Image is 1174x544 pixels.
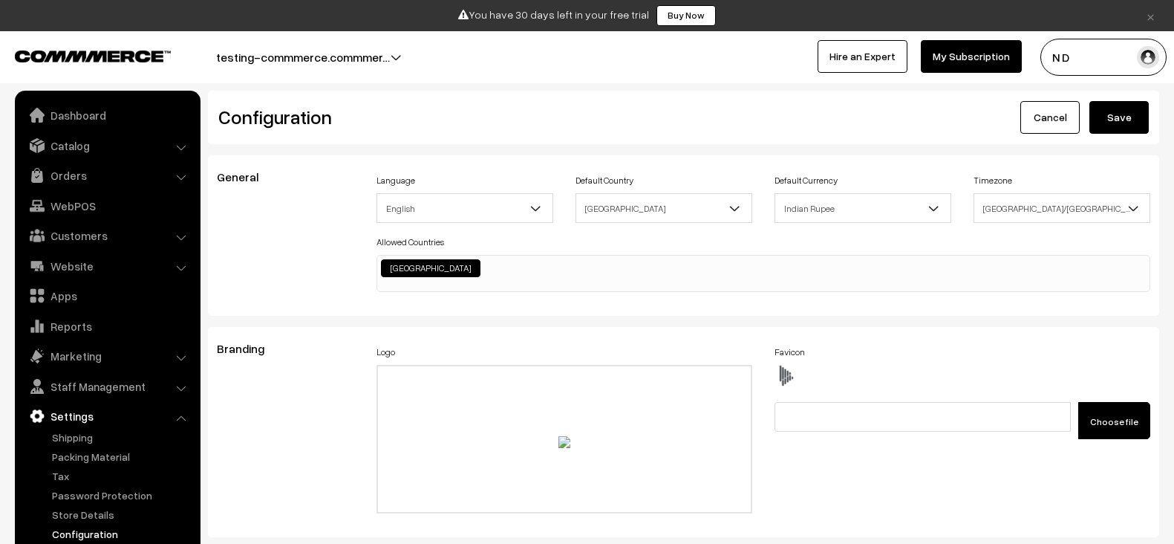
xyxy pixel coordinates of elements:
a: My Subscription [921,40,1022,73]
a: Configuration [48,526,195,542]
div: You have 30 days left in your free trial [5,5,1169,26]
label: Allowed Countries [376,236,444,249]
label: Language [376,174,415,187]
a: Settings [19,403,195,430]
img: favicon.ico [774,365,797,387]
label: Timezone [974,174,1012,187]
span: India [575,193,752,223]
a: Catalog [19,132,195,159]
label: Favicon [774,346,805,359]
span: Asia/Kolkata [974,193,1150,223]
button: Save [1089,101,1149,134]
a: COMMMERCE [15,46,145,64]
a: Staff Management [19,373,195,400]
a: Website [19,253,195,279]
a: × [1141,7,1161,25]
a: Orders [19,162,195,189]
span: Asia/Kolkata [974,195,1149,221]
a: WebPOS [19,192,195,219]
a: Customers [19,222,195,249]
button: testing-commmerce.commmer… [164,39,442,76]
a: Reports [19,313,195,340]
li: India [381,259,480,277]
span: General [217,169,276,184]
a: Marketing [19,343,195,369]
a: Cancel [1020,101,1080,134]
a: Dashboard [19,102,195,129]
a: Hire an Expert [818,40,907,73]
a: Apps [19,282,195,309]
h2: Configuration [218,106,673,129]
span: English [377,195,552,221]
a: Shipping [48,430,195,445]
img: user [1137,46,1159,68]
label: Default Country [575,174,633,187]
span: English [376,193,553,223]
span: Indian Rupee [775,195,950,221]
label: Logo [376,346,395,359]
a: Buy Now [656,5,716,26]
span: Indian Rupee [774,193,951,223]
a: Tax [48,468,195,484]
img: COMMMERCE [15,51,171,62]
a: Store Details [48,507,195,522]
a: Packing Material [48,449,195,464]
a: Password Protection [48,488,195,503]
button: N D [1040,39,1167,76]
span: Branding [217,341,282,356]
span: Choose file [1090,416,1138,427]
span: India [576,195,751,221]
label: Default Currency [774,174,838,187]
